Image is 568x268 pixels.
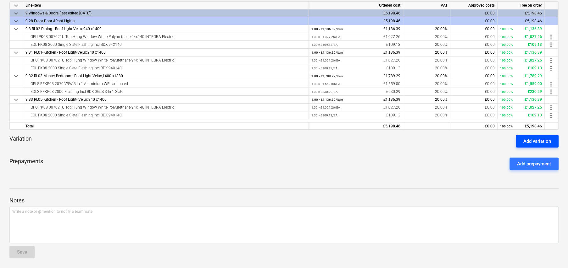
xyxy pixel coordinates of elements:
div: Line-item [23,2,309,9]
div: Add prepayment [517,160,551,168]
div: 20.00% [403,64,450,72]
div: £0.00 [453,72,495,80]
div: EDL PK08 2000 Single Slate Flashing Incl BDX 94X140 [25,41,306,48]
div: GPLS FFKF08 2070 VRW 3-In-1 Aluminium WP Laminated [25,80,306,88]
span: more_vert [547,41,555,49]
div: £1,136.39 [311,25,400,33]
div: VAT [403,2,450,9]
div: 20.00% [403,41,450,49]
small: 1.00 × £1,559.00 / EA [311,82,340,86]
div: £1,136.39 [500,49,542,56]
small: 1.00 × £1,136.39 / Item [311,51,343,54]
span: keyboard_arrow_down [12,2,20,9]
div: £1,559.00 [311,80,400,88]
div: 20.00% [403,72,450,80]
button: Add variation [516,135,559,147]
div: £109.13 [500,64,542,72]
div: £0.00 [453,33,495,41]
span: 9.3 RL02-Dining - Roof Light-Velux,940 x1400 [25,27,102,31]
div: £0.00 [453,56,495,64]
span: keyboard_arrow_down [12,72,20,80]
span: more_vert [547,112,555,119]
div: GPU PK08 007021U Top Hung Window White Polyurethane 94x140 INTEGRA Electric [25,33,306,40]
small: 100.00% [500,67,513,70]
span: 9.33 RL05-Kitchen - Roof Light- Velux,940 x1400 [25,97,107,102]
small: 1.00 × £1,136.39 / Item [311,98,343,101]
div: 20.00% [403,33,450,41]
div: £1,027.26 [500,56,542,64]
div: £1,027.26 [311,104,400,111]
small: 100.00% [500,125,513,128]
div: £0.00 [453,64,495,72]
div: £5,198.46 [311,122,400,130]
div: £109.13 [311,41,400,49]
span: 9.31 RL01-Kitchen - Roof Light-Velux,940 x1400 [25,50,106,55]
span: more_vert [547,104,555,111]
div: £109.13 [311,64,400,72]
iframe: Chat Widget [537,238,568,268]
div: £1,136.39 [500,96,542,104]
div: £0.00 [453,17,495,25]
span: keyboard_arrow_down [12,18,20,25]
div: £1,027.26 [311,56,400,64]
small: 100.00% [500,90,513,94]
div: EDL PK08 2000 Single Slate Flashing Incl BDX 94X140 [25,64,306,72]
div: £1,027.26 [311,33,400,41]
div: £0.00 [453,80,495,88]
div: £5,198.46 [311,9,400,17]
small: 1.00 × £1,027.26 / EA [311,35,340,39]
small: 1.00 × £230.29 / EA [311,90,337,94]
div: £5,198.46 [311,17,400,25]
div: 9.28 Front Door &Roof Lights [25,17,306,25]
div: EDL PK08 2000 Single Slate Flashing Incl BDX 94X140 [25,111,306,119]
div: Total [23,122,309,130]
small: 1.00 × £109.13 / EA [311,67,337,70]
div: GPU PK08 007021U Top Hung Window White Polyurethane 94x140 INTEGRA Electric [25,56,306,64]
small: 100.00% [500,43,513,46]
small: 1.00 × £1,136.39 / Item [311,27,343,31]
div: Approved costs [450,2,498,9]
div: 20.00% [403,56,450,64]
div: £0.00 [453,41,495,49]
div: Add variation [523,137,551,145]
div: £0.00 [453,104,495,111]
span: more_vert [547,80,555,88]
div: £0.00 [453,111,495,119]
div: £1,136.39 [311,96,400,104]
small: 100.00% [500,74,513,78]
div: £0.00 [453,88,495,96]
div: 20.00% [403,80,450,88]
small: 100.00% [500,27,513,31]
small: 1.00 × £1,789.29 / Item [311,74,343,78]
small: 1.00 × £1,027.26 / EA [311,106,340,109]
div: £1,027.26 [500,33,542,41]
small: 100.00% [500,35,513,39]
div: £1,027.26 [500,104,542,111]
span: keyboard_arrow_down [12,49,20,56]
div: EDLS FFKF08 2000 Flashing Incl BDX GGLS 3-In-1 Slate [25,88,306,95]
div: £5,198.46 [500,122,542,130]
small: 1.00 × £1,027.26 / EA [311,59,340,62]
div: £0.00 [453,9,495,17]
span: more_vert [547,33,555,41]
span: more_vert [547,65,555,72]
div: £109.13 [500,111,542,119]
p: Prepayments [9,158,43,170]
div: 20.00% [403,49,450,56]
span: more_vert [547,57,555,64]
span: keyboard_arrow_down [12,96,20,104]
p: Variation [9,135,32,147]
div: £109.13 [311,111,400,119]
span: keyboard_arrow_down [12,25,20,33]
div: £0.00 [453,96,495,104]
div: 20.00% [403,104,450,111]
div: £1,559.00 [500,80,542,88]
div: £0.00 [453,49,495,56]
span: keyboard_arrow_down [12,10,20,17]
div: £5,198.46 [500,9,542,17]
small: 100.00% [500,51,513,54]
small: 1.00 × £109.13 / EA [311,114,337,117]
span: more_vert [547,88,555,96]
div: £1,789.29 [311,72,400,80]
